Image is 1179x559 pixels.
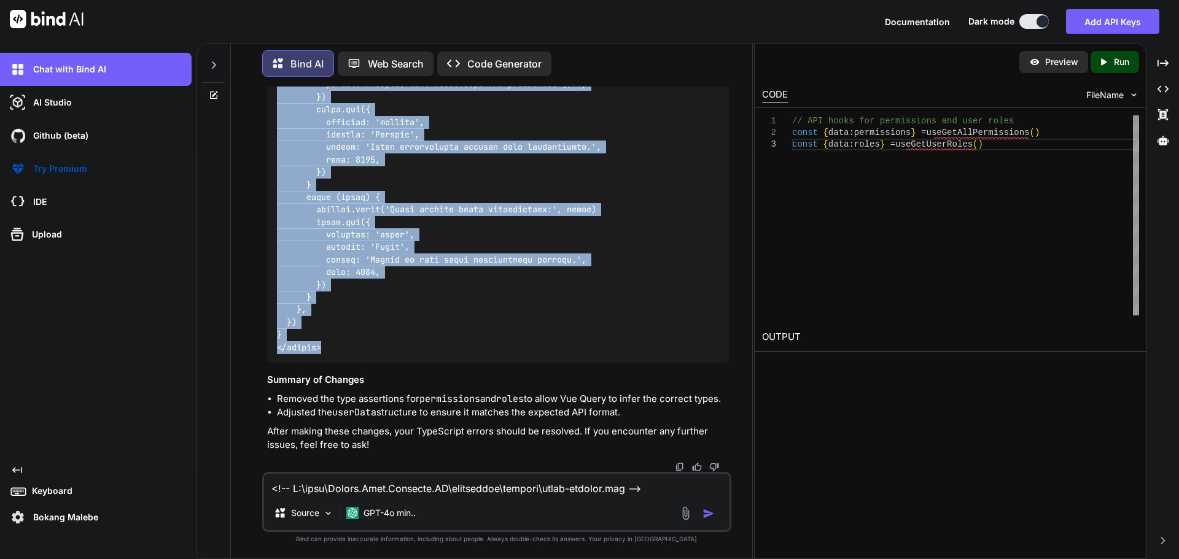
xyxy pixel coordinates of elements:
span: Documentation [885,17,950,27]
p: Chat with Bind AI [28,63,106,75]
span: : [849,139,854,149]
p: Bokang Malebe [28,511,98,523]
span: const [792,139,818,149]
img: githubDark [7,125,28,146]
img: icon [702,507,715,520]
span: permissions [854,128,911,137]
span: ( [973,139,978,149]
div: CODE [762,88,788,102]
code: permissions [419,393,480,405]
span: = [890,139,895,149]
h3: Summary of Changes [267,373,729,387]
img: dislike [709,462,719,472]
span: = [921,128,926,137]
p: Github (beta) [28,129,88,142]
span: // API hooks for permissions and user roles [792,116,1014,126]
li: Adjusted the structure to ensure it matches the expected API format. [277,406,729,420]
p: IDE [28,196,47,208]
span: useGetAllPermissions [926,128,1029,137]
span: : [849,128,854,137]
img: Bind AI [10,10,84,28]
span: } [911,128,916,137]
div: 1 [762,115,776,127]
span: const [792,128,818,137]
p: GPT-4o min.. [364,507,416,519]
code: roles [496,393,524,405]
p: Run [1114,56,1129,68]
div: 2 [762,127,776,139]
span: ( [1029,128,1034,137]
button: Documentation [885,15,950,28]
li: Removed the type assertions for and to allow Vue Query to infer the correct types. [277,392,729,406]
img: attachment [679,506,693,520]
img: settings [7,507,28,528]
span: data [828,128,849,137]
p: Web Search [368,56,424,71]
img: copy [675,462,685,472]
p: Code Generator [467,56,542,71]
img: chevron down [1129,90,1139,100]
img: premium [7,158,28,179]
p: Preview [1045,56,1078,68]
span: roles [854,139,880,149]
span: ) [978,139,982,149]
span: ) [1035,128,1040,137]
span: useGetUserRoles [895,139,973,149]
img: Pick Models [323,508,333,519]
img: preview [1029,56,1040,67]
span: FileName [1086,89,1124,101]
p: Source [291,507,319,519]
span: Dark mode [968,15,1014,28]
p: Try Premium [28,163,87,175]
img: like [692,462,702,472]
p: AI Studio [28,96,72,109]
img: darkChat [7,59,28,80]
span: { [823,128,828,137]
button: Add API Keys [1066,9,1159,34]
code: userData [332,406,376,418]
p: Upload [27,228,62,241]
div: 3 [762,139,776,150]
p: Bind AI [290,56,324,71]
img: cloudideIcon [7,191,28,212]
p: After making these changes, your TypeScript errors should be resolved. If you encounter any furth... [267,425,729,452]
p: Bind can provide inaccurate information, including about people. Always double-check its answers.... [262,534,731,544]
p: Keyboard [27,485,72,497]
span: data [828,139,849,149]
img: GPT-4o mini [346,507,359,519]
img: darkAi-studio [7,92,28,113]
h2: OUTPUT [755,323,1146,352]
span: { [823,139,828,149]
span: } [880,139,885,149]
